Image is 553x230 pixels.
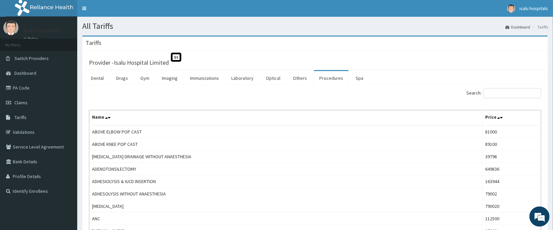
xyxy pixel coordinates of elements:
[111,71,133,85] a: Drugs
[24,27,61,33] p: isalu hospitals
[14,55,49,61] span: Switch Providers
[24,37,40,41] a: Online
[89,175,482,188] td: ADHESIOLYSIS & IUCD INSERTION
[505,24,530,30] a: Dashboard
[482,188,541,200] td: 79002
[350,71,369,85] a: Spa
[482,213,541,225] td: 112500
[14,70,36,76] span: Dashboard
[171,53,181,62] span: St
[226,71,259,85] a: Laboratory
[482,175,541,188] td: 163944
[82,22,548,31] h1: All Tariffs
[86,71,109,85] a: Dental
[3,20,18,35] img: User Image
[531,24,548,30] li: Tariffs
[89,213,482,225] td: ANC
[89,138,482,151] td: ABOVE KNEE POP CAST
[314,71,349,85] a: Procedures
[89,151,482,163] td: [MEDICAL_DATA] DRAINAGE WITHOUT ANAESTHESIA
[14,100,28,106] span: Claims
[507,4,515,13] img: User Image
[482,200,541,213] td: 790020
[482,151,541,163] td: 39798
[14,114,27,120] span: Tariffs
[185,71,224,85] a: Immunizations
[86,40,101,46] h3: Tariffs
[89,188,482,200] td: ADHESOLYSIS WITHOUT ANAESTHESIA
[156,71,183,85] a: Imaging
[135,71,155,85] a: Gym
[483,88,541,98] input: Search:
[261,71,286,85] a: Optical
[287,71,312,85] a: Others
[482,163,541,175] td: 649836
[466,88,541,98] label: Search:
[482,138,541,151] td: 89100
[89,163,482,175] td: ADENOTONSILECTOMY
[89,125,482,138] td: ABOVE ELBOW POP CAST
[482,110,541,126] th: Price
[482,125,541,138] td: 81000
[89,110,482,126] th: Name
[89,200,482,213] td: [MEDICAL_DATA]
[519,5,548,11] span: isalu hospitals
[89,60,169,66] h3: Provider - Isalu Hospital Limited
